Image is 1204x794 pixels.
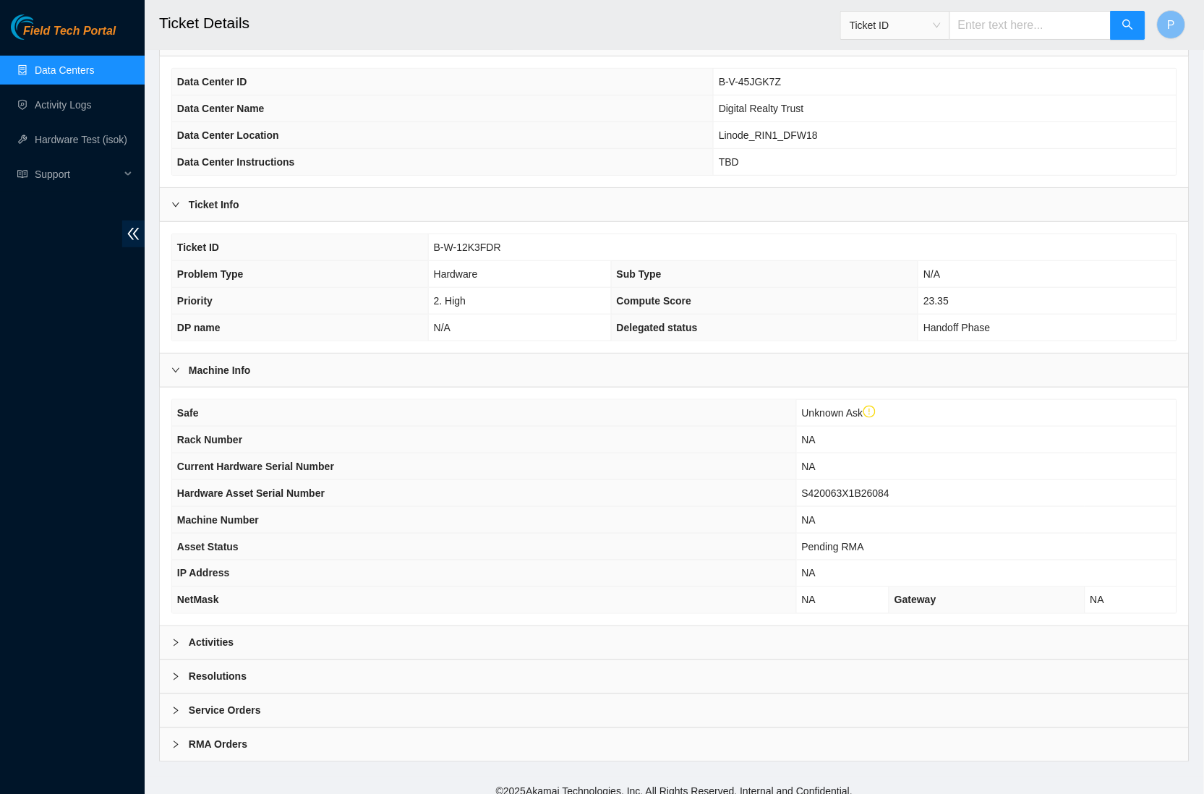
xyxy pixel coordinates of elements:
span: Unknown Ask [802,407,876,419]
span: Data Center Instructions [177,156,295,168]
span: Safe [177,407,199,419]
b: Service Orders [189,703,261,719]
span: Support [35,160,120,189]
span: Field Tech Portal [23,25,116,38]
span: Data Center ID [177,76,247,87]
b: RMA Orders [189,737,247,753]
span: NA [802,568,816,579]
img: Akamai Technologies [11,14,73,40]
span: Gateway [895,594,936,606]
div: Service Orders [160,694,1189,727]
span: exclamation-circle [863,406,876,419]
span: right [171,366,180,375]
span: Data Center Name [177,103,265,114]
span: right [171,673,180,681]
span: Ticket ID [177,242,219,253]
span: right [171,200,180,209]
div: Ticket Info [160,188,1189,221]
span: search [1122,19,1134,33]
b: Activities [189,635,234,651]
a: Activity Logs [35,99,92,111]
span: Hardware Asset Serial Number [177,487,325,499]
span: double-left [122,221,145,247]
span: S420063X1B26084 [802,487,889,499]
button: search [1111,11,1145,40]
a: Data Centers [35,64,94,76]
span: right [171,639,180,647]
span: Hardware [434,268,478,280]
span: Problem Type [177,268,244,280]
span: Ticket ID [850,14,941,36]
div: RMA Orders [160,728,1189,761]
div: Activities [160,626,1189,659]
span: 2. High [434,295,466,307]
span: Linode_RIN1_DFW18 [719,129,818,141]
span: Machine Number [177,514,259,526]
span: NetMask [177,594,219,606]
span: right [171,740,180,749]
span: NA [802,434,816,445]
span: read [17,169,27,179]
span: B-W-12K3FDR [434,242,501,253]
span: Digital Realty Trust [719,103,803,114]
span: DP name [177,322,221,333]
span: Current Hardware Serial Number [177,461,334,472]
span: Compute Score [617,295,691,307]
span: Data Center Location [177,129,279,141]
input: Enter text here... [949,11,1111,40]
span: 23.35 [923,295,949,307]
span: NA [1090,594,1104,606]
span: NA [802,461,816,472]
div: Resolutions [160,660,1189,693]
span: TBD [719,156,739,168]
span: Handoff Phase [923,322,990,333]
span: Asset Status [177,541,239,552]
span: B-V-45JGK7Z [719,76,781,87]
b: Machine Info [189,362,251,378]
span: N/A [923,268,940,280]
span: Delegated status [617,322,698,333]
span: Pending RMA [802,541,864,552]
b: Ticket Info [189,197,239,213]
span: N/A [434,322,451,333]
div: Machine Info [160,354,1189,387]
span: NA [802,594,816,606]
span: NA [802,514,816,526]
a: Akamai TechnologiesField Tech Portal [11,26,116,45]
span: Sub Type [617,268,662,280]
span: IP Address [177,568,229,579]
a: Hardware Test (isok) [35,134,127,145]
b: Resolutions [189,669,247,685]
button: P [1157,10,1186,39]
span: Rack Number [177,434,242,445]
span: Priority [177,295,213,307]
span: right [171,707,180,715]
span: P [1168,16,1176,34]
